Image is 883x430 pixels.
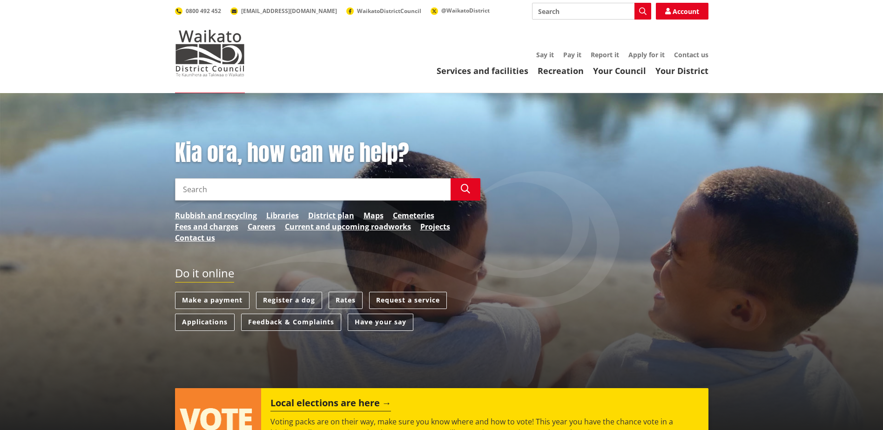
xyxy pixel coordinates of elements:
[175,210,257,221] a: Rubbish and recycling
[175,267,234,283] h2: Do it online
[175,232,215,243] a: Contact us
[285,221,411,232] a: Current and upcoming roadworks
[248,221,276,232] a: Careers
[230,7,337,15] a: [EMAIL_ADDRESS][DOMAIN_NAME]
[241,7,337,15] span: [EMAIL_ADDRESS][DOMAIN_NAME]
[369,292,447,309] a: Request a service
[308,210,354,221] a: District plan
[674,50,708,59] a: Contact us
[563,50,581,59] a: Pay it
[655,65,708,76] a: Your District
[175,7,221,15] a: 0800 492 452
[266,210,299,221] a: Libraries
[532,3,651,20] input: Search input
[393,210,434,221] a: Cemeteries
[538,65,584,76] a: Recreation
[628,50,665,59] a: Apply for it
[364,210,384,221] a: Maps
[348,314,413,331] a: Have your say
[593,65,646,76] a: Your Council
[441,7,490,14] span: @WaikatoDistrict
[420,221,450,232] a: Projects
[329,292,363,309] a: Rates
[357,7,421,15] span: WaikatoDistrictCouncil
[175,178,451,201] input: Search input
[270,397,391,411] h2: Local elections are here
[186,7,221,15] span: 0800 492 452
[241,314,341,331] a: Feedback & Complaints
[346,7,421,15] a: WaikatoDistrictCouncil
[591,50,619,59] a: Report it
[175,140,480,167] h1: Kia ora, how can we help?
[175,221,238,232] a: Fees and charges
[175,292,249,309] a: Make a payment
[656,3,708,20] a: Account
[256,292,322,309] a: Register a dog
[536,50,554,59] a: Say it
[437,65,528,76] a: Services and facilities
[431,7,490,14] a: @WaikatoDistrict
[175,314,235,331] a: Applications
[175,30,245,76] img: Waikato District Council - Te Kaunihera aa Takiwaa o Waikato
